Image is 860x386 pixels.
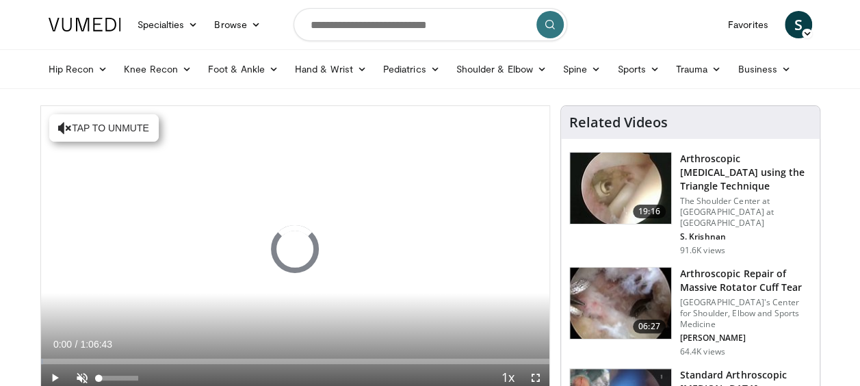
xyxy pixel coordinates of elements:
[49,114,159,142] button: Tap to unmute
[729,55,799,83] a: Business
[570,153,671,224] img: krish_3.png.150x105_q85_crop-smart_upscale.jpg
[99,376,138,381] div: Volume Level
[680,231,811,242] p: S. Krishnan
[633,320,666,333] span: 06:27
[555,55,609,83] a: Spine
[206,11,269,38] a: Browse
[680,152,811,193] h3: Arthroscopic [MEDICAL_DATA] using the Triangle Technique
[49,18,121,31] img: VuMedi Logo
[448,55,555,83] a: Shoulder & Elbow
[680,346,725,357] p: 64.4K views
[569,114,668,131] h4: Related Videos
[80,339,112,350] span: 1:06:43
[41,359,549,364] div: Progress Bar
[720,11,777,38] a: Favorites
[609,55,668,83] a: Sports
[375,55,448,83] a: Pediatrics
[785,11,812,38] a: S
[569,267,811,357] a: 06:27 Arthroscopic Repair of Massive Rotator Cuff Tear [GEOGRAPHIC_DATA]'s Center for Shoulder, E...
[680,297,811,330] p: [GEOGRAPHIC_DATA]'s Center for Shoulder, Elbow and Sports Medicine
[668,55,730,83] a: Trauma
[200,55,287,83] a: Foot & Ankle
[570,268,671,339] img: 281021_0002_1.png.150x105_q85_crop-smart_upscale.jpg
[569,152,811,256] a: 19:16 Arthroscopic [MEDICAL_DATA] using the Triangle Technique The Shoulder Center at [GEOGRAPHIC...
[680,196,811,229] p: The Shoulder Center at [GEOGRAPHIC_DATA] at [GEOGRAPHIC_DATA]
[680,267,811,294] h3: Arthroscopic Repair of Massive Rotator Cuff Tear
[680,333,811,344] p: [PERSON_NAME]
[129,11,207,38] a: Specialties
[680,245,725,256] p: 91.6K views
[40,55,116,83] a: Hip Recon
[633,205,666,218] span: 19:16
[75,339,78,350] span: /
[53,339,72,350] span: 0:00
[287,55,375,83] a: Hand & Wrist
[116,55,200,83] a: Knee Recon
[294,8,567,41] input: Search topics, interventions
